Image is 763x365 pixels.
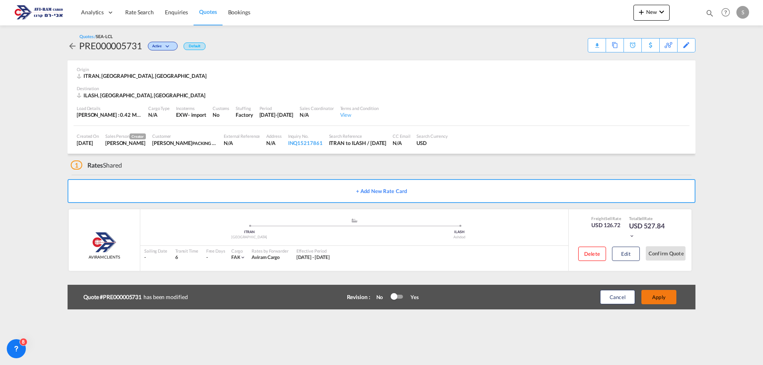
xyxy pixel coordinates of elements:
div: S [736,6,749,19]
div: ILASH [354,230,565,235]
div: Address [266,133,281,139]
div: Free Days [206,248,225,254]
div: N/A [300,111,333,118]
div: USD 126.72 [591,221,621,229]
div: icon-arrow-left [68,39,79,52]
div: Rates by Forwarder [252,248,288,254]
button: Confirm Quote [646,246,686,261]
span: Quotes [199,8,217,15]
md-icon: icon-arrow-left [68,41,77,51]
div: Stuffing [236,105,253,111]
div: - [144,254,167,261]
div: PRE000005731 [79,39,142,52]
div: ITRAN, Ravenna, Europe [77,72,209,79]
div: Aviram Cargo [252,254,288,261]
div: Terms and Condition [340,105,379,111]
div: Total Rate [629,216,669,221]
button: Edit [612,247,640,261]
div: USD 527.84 [629,221,669,240]
button: Delete [578,247,606,261]
div: Cargo Type [148,105,170,111]
div: [PERSON_NAME] : 0.42 MT | Volumetric Wt : 1.98 CBM | Chargeable Wt : 1.98 W/M [77,111,142,118]
div: Sailing Date [144,248,167,254]
span: Active [152,44,164,51]
div: Yes [403,294,419,301]
div: Destination [77,85,686,91]
div: USD [416,139,448,147]
div: Transit Time [175,248,198,254]
span: Bookings [228,9,250,15]
span: Sell [638,216,645,221]
md-icon: icon-chevron-down [629,233,635,239]
div: icon-magnify [705,9,714,21]
div: 6 [175,254,198,261]
div: Customs [213,105,229,111]
div: Sales Coordinator [300,105,333,111]
div: No [213,111,229,118]
div: Freight Rate [591,216,621,221]
div: Customer [152,133,217,139]
div: N/A [266,139,281,147]
div: CC Email [393,133,410,139]
div: EXW [176,111,188,118]
md-icon: icon-chevron-down [164,44,173,49]
div: Change Status Here [142,39,180,52]
md-icon: icon-plus 400-fg [637,7,646,17]
div: No [372,294,391,301]
span: New [637,9,666,15]
div: 30 Sep 2025 [259,111,294,118]
span: Help [719,6,732,19]
md-icon: icon-magnify [705,9,714,17]
button: Cancel [600,290,635,304]
div: N/A [393,139,410,147]
div: INQ15217861 [288,139,323,147]
span: Enquiries [165,9,188,15]
span: Creator [130,133,146,139]
div: RON EREZ [152,139,217,147]
span: Rates [87,161,103,169]
div: Effective Period [296,248,330,254]
div: Default [184,42,205,50]
md-icon: assets/icons/custom/ship-fill.svg [350,218,359,222]
div: N/A [148,111,170,118]
span: PACKING 2100 [192,140,221,146]
div: Load Details [77,105,142,111]
img: Aviram [93,232,116,252]
span: Aviram Cargo [252,254,280,260]
span: Analytics [81,8,104,16]
div: Inquiry No. [288,133,323,139]
div: External Reference [224,133,260,139]
div: Factory Stuffing [236,111,253,118]
span: [DATE] - [DATE] [296,254,330,260]
div: Change Status Here [148,42,178,50]
span: 1 [71,160,82,170]
div: Quotes /SEA-LCL [79,33,113,39]
div: Shared [71,161,122,170]
b: Quote #PRE000005731 [83,293,143,301]
div: Search Reference [329,133,387,139]
div: Help [719,6,736,20]
div: Incoterms [176,105,206,111]
div: Sales Person [105,133,146,139]
div: Cargo [231,248,246,254]
div: ILASH, Ashdod, Middle East [77,92,207,99]
div: ITRAN [144,230,354,235]
div: Search Currency [416,133,448,139]
span: ITRAN, [GEOGRAPHIC_DATA], [GEOGRAPHIC_DATA] [83,73,207,79]
div: - import [188,111,206,118]
div: 25 Sep 2025 [77,139,99,147]
div: N/A [224,139,260,147]
div: SARY HAVIV [105,139,146,147]
md-icon: icon-chevron-down [240,255,246,260]
button: icon-plus 400-fgNewicon-chevron-down [633,5,670,21]
div: - [206,254,208,261]
span: SEA-LCL [96,34,112,39]
div: [GEOGRAPHIC_DATA] [144,235,354,240]
div: has been modified [83,291,322,303]
span: Sell [605,216,612,221]
span: FAK [231,254,240,260]
md-icon: icon-download [592,40,602,46]
img: 166978e0a5f911edb4280f3c7a976193.png [12,4,66,21]
md-icon: icon-chevron-down [657,7,666,17]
